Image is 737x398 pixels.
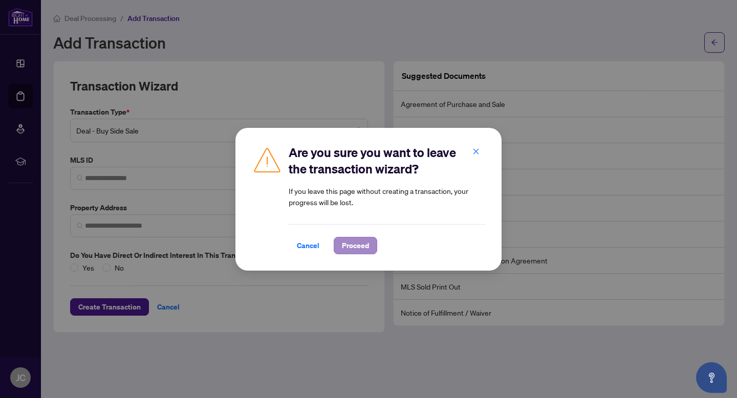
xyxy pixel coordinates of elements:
[289,237,328,254] button: Cancel
[297,237,319,254] span: Cancel
[696,362,727,393] button: Open asap
[472,148,480,155] span: close
[342,237,369,254] span: Proceed
[334,237,377,254] button: Proceed
[289,185,485,208] article: If you leave this page without creating a transaction, your progress will be lost.
[289,144,485,177] h2: Are you sure you want to leave the transaction wizard?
